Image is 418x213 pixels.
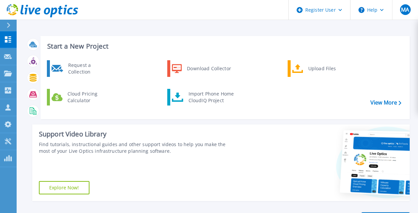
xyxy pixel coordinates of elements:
div: Upload Files [305,62,354,75]
div: Download Collector [184,62,234,75]
a: Cloud Pricing Calculator [47,89,115,106]
h3: Start a New Project [47,43,401,50]
a: View More [370,100,401,106]
div: Find tutorials, instructional guides and other support videos to help you make the most of your L... [39,141,235,154]
div: Cloud Pricing Calculator [64,91,113,104]
div: Request a Collection [65,62,113,75]
div: Import Phone Home CloudIQ Project [185,91,237,104]
a: Upload Files [288,60,356,77]
a: Explore Now! [39,181,89,194]
a: Request a Collection [47,60,115,77]
div: Support Video Library [39,130,235,138]
a: Download Collector [167,60,235,77]
span: MA [401,7,409,12]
